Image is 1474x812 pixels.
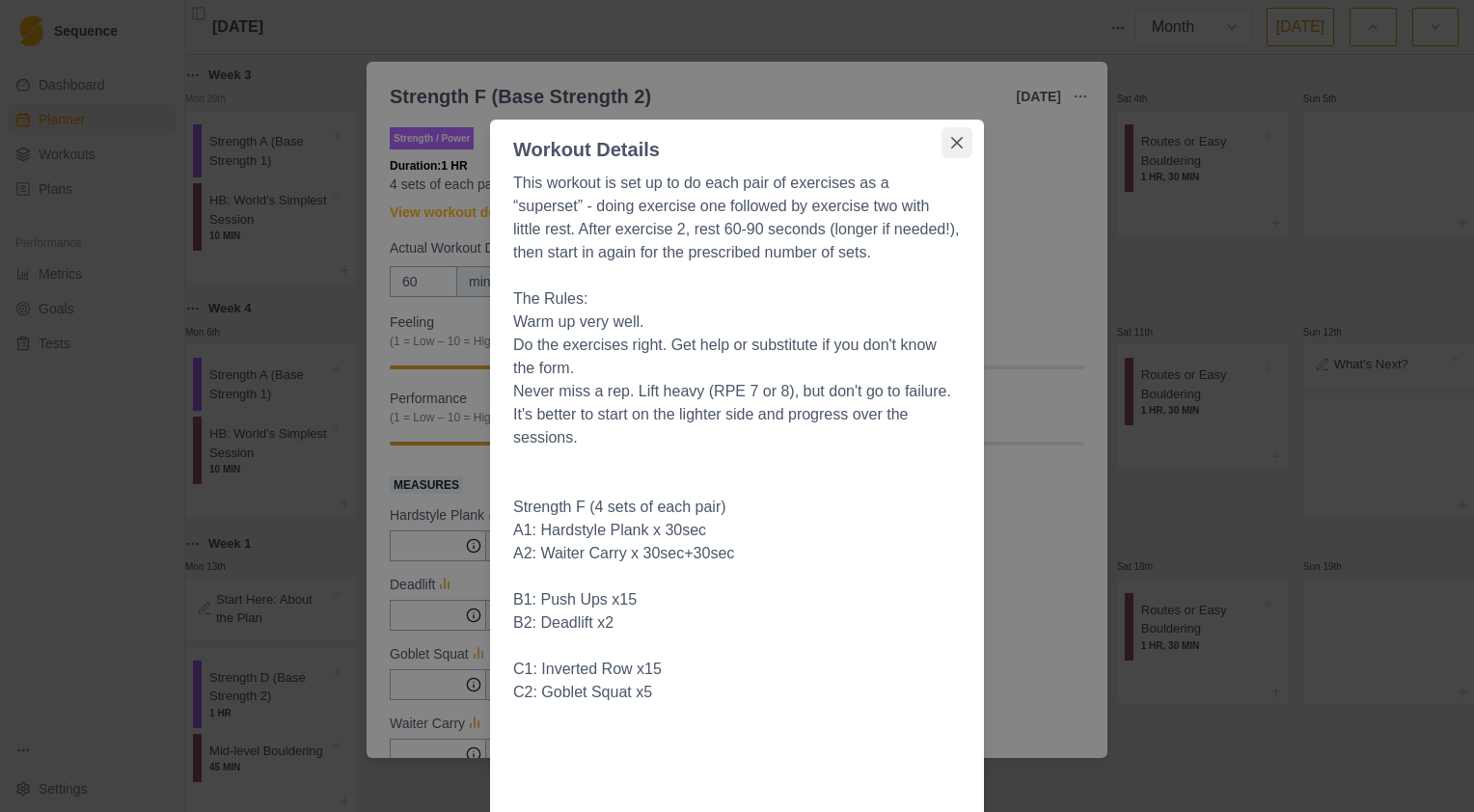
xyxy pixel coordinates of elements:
[513,287,961,311] p: The Rules:
[513,658,961,681] p: C1: Inverted Row x15
[513,334,961,380] li: Do the exercises right. Get help or substitute if you don't know the form.
[513,172,961,264] p: This workout is set up to do each pair of exercises as a “superset” - doing exercise one followed...
[513,611,961,635] p: B2: Deadlift x2
[513,496,961,519] p: Strength F (4 sets of each pair)
[513,588,961,611] p: B1: Push Ups x15
[513,542,961,565] p: A2: Waiter Carry x 30sec+30sec
[513,311,961,334] li: Warm up very well.
[490,120,984,164] header: Workout Details
[513,681,961,704] p: C2: Goblet Squat x5
[942,127,972,158] button: Close
[513,519,961,542] p: A1: Hardstyle Plank x 30sec
[513,380,961,449] li: Never miss a rep. Lift heavy (RPE 7 or 8), but don't go to failure. It's better to start on the l...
